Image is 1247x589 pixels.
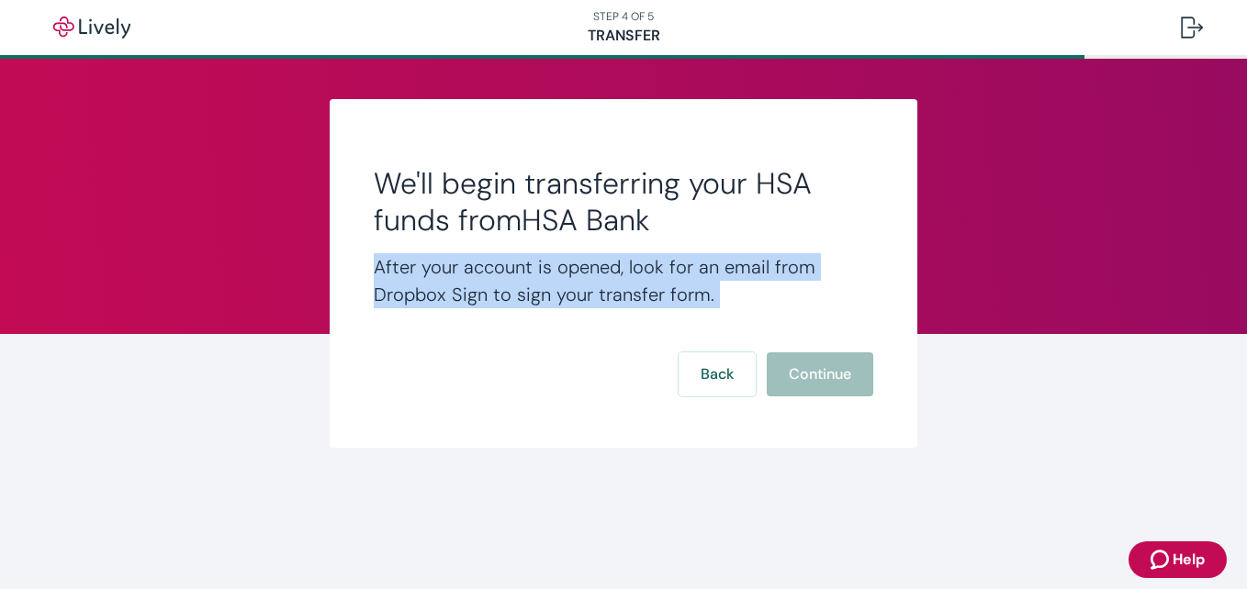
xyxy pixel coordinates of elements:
img: Lively [40,17,143,39]
button: Log out [1166,6,1218,50]
h2: We'll begin transferring your HSA funds from HSA Bank [374,165,873,239]
span: Help [1173,549,1205,571]
button: Back [679,352,756,396]
svg: Zendesk support icon [1151,549,1173,571]
button: Zendesk support iconHelp [1129,541,1227,578]
h4: After your account is opened, look for an email from Dropbox Sign to sign your transfer form. [374,253,873,308]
